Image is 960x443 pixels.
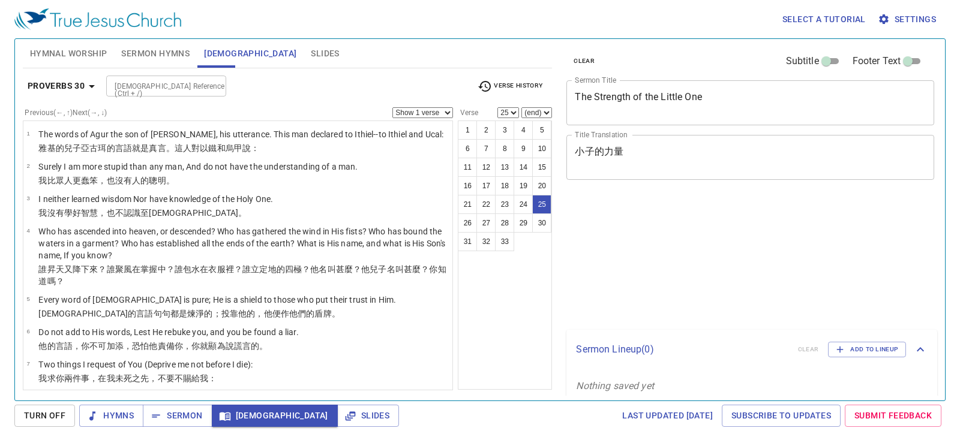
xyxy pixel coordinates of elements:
span: Sermon [152,408,202,423]
wh2620: 他的，他便作他們的盾牌 [238,309,340,318]
button: 33 [495,232,514,251]
wh622: 風 [38,264,446,286]
wh1121: 亞古珥 [81,143,259,153]
wh1397: 對以鐵 [191,143,259,153]
button: Verse History [470,77,550,95]
button: 22 [476,195,496,214]
button: Select a tutorial [778,8,871,31]
p: [DEMOGRAPHIC_DATA] [38,308,396,320]
wh3925: 智慧 [81,208,247,218]
wh8071: ？誰立定 [38,264,446,286]
button: 15 [532,158,551,177]
p: 我沒有學好 [38,207,273,219]
img: True Jesus Church [14,8,181,30]
span: Slides [311,46,339,61]
span: 2 [26,162,29,169]
wh3576: 。 [259,341,268,351]
button: 28 [495,213,514,233]
button: Add to Lineup [828,342,906,357]
p: 我求 [38,372,253,384]
span: Last updated [DATE] [622,408,713,423]
span: Verse History [478,79,542,94]
button: 30 [532,213,551,233]
span: Slides [347,408,389,423]
p: 我比眾人 [38,174,358,186]
wh3198: 你，你就顯為說謊言的 [175,341,268,351]
wh1847: 至[DEMOGRAPHIC_DATA] [140,208,247,218]
wh998: 。 [166,176,175,185]
span: Sermon Hymns [121,46,190,61]
button: 16 [458,176,477,195]
span: Select a tutorial [782,12,866,27]
wh4513: ： [208,373,217,383]
button: 10 [532,139,551,158]
p: Do not add to His words, Lest He rebuke you, and you be found a liar. [38,326,298,338]
button: 29 [514,213,533,233]
wh8064: 又降下來 [38,264,446,286]
textarea: The Strength of the Little One [575,91,926,114]
wh2651: ？誰包 [38,264,446,286]
p: Sermon Lineup ( 0 ) [576,342,788,357]
wh4191: 之先，不要不賜給我 [132,373,217,383]
p: 雅基 [38,142,443,154]
span: Subscribe to Updates [731,408,831,423]
button: 6 [458,139,477,158]
span: 4 [26,227,29,234]
button: Settings [875,8,941,31]
textarea: 小子的力量 [575,146,926,168]
button: 5 [532,120,551,140]
button: 26 [458,213,477,233]
button: 1 [458,120,477,140]
wh401: 說 [242,143,259,153]
button: 13 [495,158,514,177]
span: Settings [880,12,936,27]
button: 12 [476,158,496,177]
wh94: 的言語 [107,143,260,153]
wh5002: ： [251,143,259,153]
button: 14 [514,158,533,177]
wh3381: ？誰聚 [38,264,446,286]
span: 7 [26,360,29,367]
wh6918: 。 [238,208,247,218]
span: Subtitle [786,54,819,68]
wh6884: ；投靠 [213,309,340,318]
button: 25 [532,195,551,214]
button: [DEMOGRAPHIC_DATA] [212,405,338,427]
i: Nothing saved yet [576,380,654,391]
span: Footer Text [853,54,901,68]
span: 1 [26,130,29,137]
wh4043: 。 [332,309,340,318]
wh565: 句句都是煉淨的 [154,309,340,318]
button: clear [566,54,602,68]
span: 5 [26,296,29,302]
button: Slides [337,405,399,427]
button: 24 [514,195,533,214]
p: 誰昇 [38,263,449,287]
label: Previous (←, ↑) Next (→, ↓) [25,109,107,116]
button: 32 [476,232,496,251]
wh3348: 的兒子 [56,143,260,153]
p: I neither learned wisdom Nor have knowledge of the Holy One. [38,193,273,205]
button: 2 [476,120,496,140]
span: Hymns [89,408,134,423]
a: Last updated [DATE] [617,405,718,427]
span: clear [574,56,595,67]
button: 19 [514,176,533,195]
button: 20 [532,176,551,195]
a: Submit Feedback [845,405,941,427]
wh8147: ，在我未死 [89,373,217,383]
wh1697: 就是真言 [132,143,259,153]
p: Two things I request of You (Deprive me not before I die): [38,358,253,370]
button: 27 [476,213,496,233]
wh433: 的言語 [128,309,340,318]
p: The words of Agur the son of [PERSON_NAME], his utterance. This man declared to Ithiel--to Ithiel... [38,128,443,140]
wh376: 更蠢笨 [73,176,175,185]
wh4325: 在衣服裡 [38,264,446,286]
iframe: from-child [562,192,862,326]
button: 21 [458,195,477,214]
button: 18 [495,176,514,195]
p: 他的言語 [38,340,298,352]
wh7307: 在掌握中 [38,264,446,286]
wh1198: ，也沒有人 [98,176,174,185]
button: 11 [458,158,477,177]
